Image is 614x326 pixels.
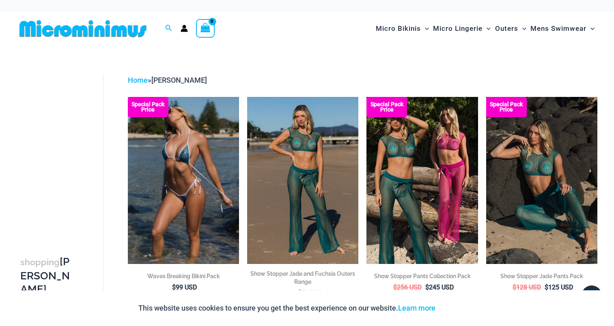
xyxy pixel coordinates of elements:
iframe: TrustedSite Certified [20,68,93,230]
img: Show Stopper Jade 366 Top 5007 pants 03 [247,97,358,264]
bdi: 125 USD [545,283,573,291]
span: Menu Toggle [586,18,595,39]
span: » [128,76,207,84]
nav: Site Navigation [373,15,598,42]
a: Waves Breaking Ocean 312 Top 456 Bottom 08 Waves Breaking Ocean 312 Top 456 Bottom 04Waves Breaki... [128,97,239,264]
h2: Show Stopper Pants Collection Pack [366,272,478,280]
a: Mens SwimwearMenu ToggleMenu Toggle [528,16,597,41]
span: $ [298,289,302,297]
span: Menu Toggle [421,18,429,39]
span: $ [393,283,397,291]
a: Home [128,76,148,84]
a: Waves Breaking Bikini Pack [128,272,239,283]
a: Search icon link [165,24,172,34]
a: Learn more [398,304,435,312]
a: OutersMenu ToggleMenu Toggle [493,16,528,41]
span: $ [545,283,548,291]
a: Show Stopper Jade and Fuchsia Outers Range [247,270,358,289]
b: Special Pack Price [486,102,527,112]
bdi: 59 USD [298,289,323,297]
h2: Show Stopper Jade and Fuchsia Outers Range [247,270,358,286]
img: Show Stopper Jade 366 Top 5007 pants 08 [486,97,597,264]
a: Account icon link [181,25,188,32]
span: Menu Toggle [483,18,491,39]
p: This website uses cookies to ensure you get the best experience on our website. [138,302,435,314]
bdi: 245 USD [425,283,454,291]
h2: Show Stopper Jade Pants Pack [486,272,597,280]
a: Show Stopper Jade 366 Top 5007 pants 03Show Stopper Fuchsia 366 Top 5007 pants 03Show Stopper Fuc... [247,97,358,264]
span: shopping [20,257,60,267]
span: [PERSON_NAME] [151,76,207,84]
a: Micro BikinisMenu ToggleMenu Toggle [374,16,431,41]
span: $ [513,283,516,291]
img: Collection Pack (6) [366,97,478,264]
a: View Shopping Cart, empty [196,19,215,38]
button: Accept [442,298,476,318]
bdi: 256 USD [393,283,422,291]
a: Micro LingerieMenu ToggleMenu Toggle [431,16,493,41]
bdi: 99 USD [172,283,197,291]
span: Menu Toggle [518,18,526,39]
span: $ [172,283,176,291]
a: Show Stopper Jade Pants Pack [486,272,597,283]
bdi: 128 USD [513,283,541,291]
span: $ [425,283,429,291]
img: Waves Breaking Ocean 312 Top 456 Bottom 08 [128,97,239,264]
span: Mens Swimwear [530,18,586,39]
span: Micro Lingerie [433,18,483,39]
span: Micro Bikinis [376,18,421,39]
a: Show Stopper Jade 366 Top 5007 pants 08 Show Stopper Jade 366 Top 5007 pants 05Show Stopper Jade ... [486,97,597,264]
h2: Waves Breaking Bikini Pack [128,272,239,280]
img: MM SHOP LOGO FLAT [16,19,150,38]
span: Outers [495,18,518,39]
b: Special Pack Price [366,102,407,112]
b: Special Pack Price [128,102,168,112]
h3: [PERSON_NAME] [20,255,75,296]
a: Collection Pack (6) Collection Pack BCollection Pack B [366,97,478,264]
a: Show Stopper Pants Collection Pack [366,272,478,283]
